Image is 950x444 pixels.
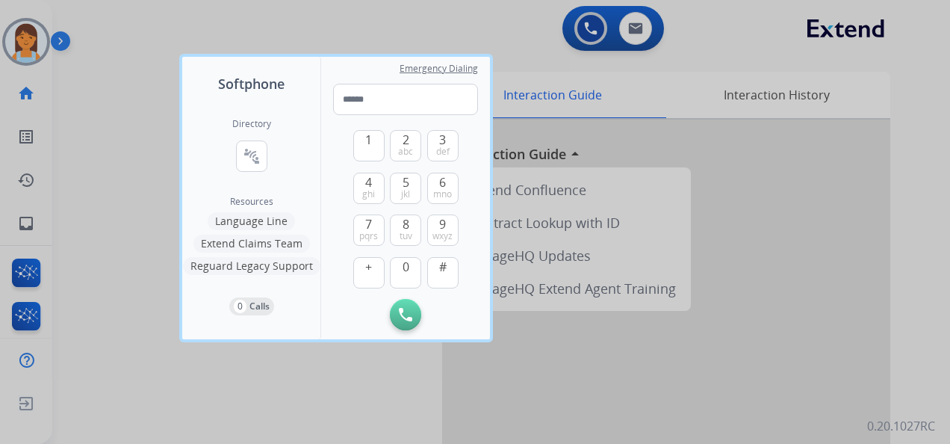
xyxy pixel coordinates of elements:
h2: Directory [232,118,271,130]
span: pqrs [359,230,378,242]
button: 5jkl [390,173,421,204]
span: Softphone [218,73,285,94]
span: 7 [365,215,372,233]
button: + [353,257,385,289]
button: Reguard Legacy Support [183,257,320,275]
span: abc [398,146,413,158]
span: tuv [400,230,412,242]
p: 0 [234,300,246,313]
p: 0.20.1027RC [867,417,935,435]
span: Emergency Dialing [400,63,478,75]
span: 2 [403,131,409,149]
button: 0 [390,257,421,289]
span: def [436,146,450,158]
span: 8 [403,215,409,233]
button: 2abc [390,130,421,161]
button: 0Calls [229,297,274,315]
button: 8tuv [390,215,421,246]
span: 6 [439,173,446,191]
span: 4 [365,173,372,191]
mat-icon: connect_without_contact [243,147,261,165]
button: 6mno [427,173,459,204]
span: 3 [439,131,446,149]
span: wxyz [432,230,453,242]
button: 9wxyz [427,215,459,246]
span: + [365,258,372,276]
span: 0 [403,258,409,276]
span: Resources [230,196,273,208]
span: ghi [362,188,375,200]
button: # [427,257,459,289]
span: 5 [403,173,409,191]
button: 3def [427,130,459,161]
span: 9 [439,215,446,233]
button: 7pqrs [353,215,385,246]
button: Language Line [208,212,295,230]
p: Calls [249,300,270,313]
img: call-button [399,308,412,321]
button: Extend Claims Team [193,235,310,253]
span: jkl [401,188,410,200]
span: 1 [365,131,372,149]
button: 1 [353,130,385,161]
span: # [439,258,447,276]
button: 4ghi [353,173,385,204]
span: mno [433,188,452,200]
